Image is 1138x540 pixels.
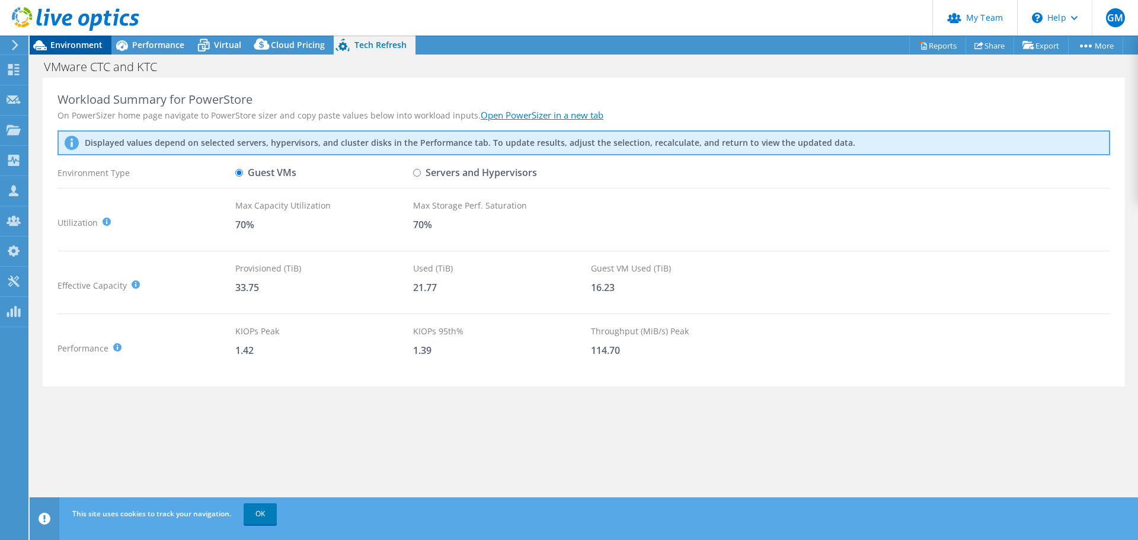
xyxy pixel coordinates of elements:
div: Environment Type [57,162,235,183]
div: Effective Capacity [57,262,235,309]
div: 114.70 [591,344,769,357]
span: Environment [50,39,103,50]
div: 1.42 [235,344,413,357]
svg: \n [1032,12,1043,23]
div: KIOPs 95th% [413,325,591,338]
div: 21.77 [413,281,591,294]
div: Performance [57,325,235,372]
p: Displayed values depend on selected servers, hypervisors, and cluster disks in the Performance ta... [85,138,648,148]
span: Performance [132,39,184,50]
a: Reports [909,36,966,55]
h1: VMware CTC and KTC [39,60,175,74]
div: Utilization [57,199,235,246]
span: This site uses cookies to track your navigation. [72,509,231,519]
input: Servers and Hypervisors [413,169,421,177]
a: Export [1014,36,1069,55]
label: Servers and Hypervisors [413,162,537,183]
div: Workload Summary for PowerStore [57,92,1110,107]
a: Open PowerSizer in a new tab [481,109,603,121]
div: KIOPs Peak [235,325,413,338]
span: Virtual [214,39,241,50]
div: Throughput (MiB/s) Peak [591,325,769,338]
div: 70% [413,218,591,231]
div: Max Capacity Utilization [235,199,413,212]
a: More [1068,36,1123,55]
div: 33.75 [235,281,413,294]
a: Share [966,36,1014,55]
div: Max Storage Perf. Saturation [413,199,591,212]
div: 1.39 [413,344,591,357]
div: Guest VM Used (TiB) [591,262,769,275]
input: Guest VMs [235,169,243,177]
a: OK [244,503,277,525]
span: GM [1106,8,1125,27]
span: Tech Refresh [354,39,407,50]
div: 70% [235,218,413,231]
div: Used (TiB) [413,262,591,275]
div: 16.23 [591,281,769,294]
div: Provisioned (TiB) [235,262,413,275]
span: Cloud Pricing [271,39,325,50]
label: Guest VMs [235,162,296,183]
div: On PowerSizer home page navigate to PowerStore sizer and copy paste values below into workload in... [57,109,1110,122]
